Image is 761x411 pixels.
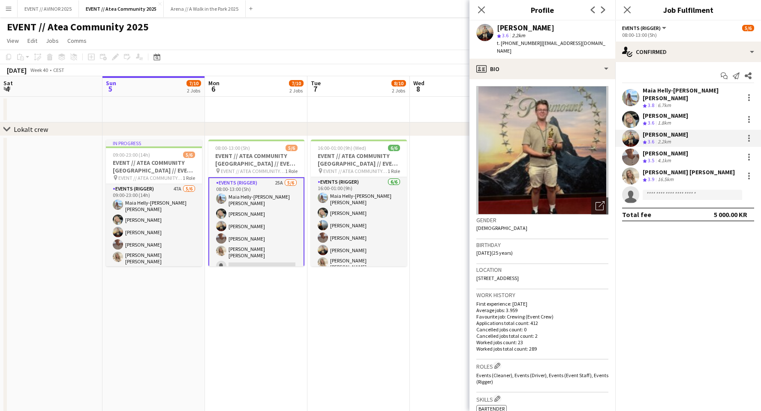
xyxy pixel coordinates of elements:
[476,339,608,345] p: Worked jobs count: 23
[413,79,424,87] span: Wed
[476,345,608,352] p: Worked jobs total count: 289
[113,152,150,158] span: 09:00-23:00 (14h)
[164,0,246,17] button: Arena // A Walk in the Park 2025
[643,149,688,157] div: [PERSON_NAME]
[27,37,37,45] span: Edit
[3,79,13,87] span: Sat
[412,84,424,94] span: 8
[476,333,608,339] p: Cancelled jobs total count: 2
[648,157,654,164] span: 3.5
[469,59,615,79] div: Bio
[289,80,304,86] span: 7/10
[28,67,50,73] span: Week 40
[208,177,304,275] app-card-role: Events (Rigger)25A5/608:00-13:00 (5h)Maia Helly-[PERSON_NAME] [PERSON_NAME][PERSON_NAME][PERSON_N...
[476,250,513,256] span: [DATE] (25 years)
[742,25,754,31] span: 5/6
[656,119,673,127] div: 1.8km
[46,37,59,45] span: Jobs
[208,152,304,167] h3: EVENT // ATEA COMMUNITY [GEOGRAPHIC_DATA] // EVENT CREW
[42,35,62,46] a: Jobs
[476,320,608,326] p: Applications total count: 412
[106,184,202,280] app-card-role: Events (Rigger)47A5/609:00-23:00 (14h)Maia Helly-[PERSON_NAME] [PERSON_NAME][PERSON_NAME][PERSON_...
[476,86,608,214] img: Crew avatar or photo
[53,67,64,73] div: CEST
[476,266,608,274] h3: Location
[497,40,541,46] span: t. [PHONE_NUMBER]
[310,84,321,94] span: 7
[648,138,654,145] span: 3.6
[7,21,149,33] h1: EVENT // Atea Community 2025
[392,87,406,94] div: 2 Jobs
[24,35,41,46] a: Edit
[388,168,400,174] span: 1 Role
[497,24,554,32] div: [PERSON_NAME]
[7,66,27,74] div: [DATE]
[476,275,519,281] span: [STREET_ADDRESS]
[215,145,250,151] span: 08:00-13:00 (5h)
[656,176,675,183] div: 16.5km
[388,145,400,151] span: 6/6
[106,79,116,87] span: Sun
[497,40,605,54] span: | [EMAIL_ADDRESS][DOMAIN_NAME]
[7,37,19,45] span: View
[476,313,608,320] p: Favourite job: Crewing (Event Crew)
[323,168,388,174] span: EVENT // ATEA COMMUNITY [GEOGRAPHIC_DATA] // EVENT CREW
[502,32,508,39] span: 3.6
[476,301,608,307] p: First experience: [DATE]
[207,84,220,94] span: 6
[622,210,651,219] div: Total fee
[476,241,608,249] h3: Birthday
[476,394,608,403] h3: Skills
[3,35,22,46] a: View
[285,168,298,174] span: 1 Role
[510,32,527,39] span: 2.2km
[643,168,735,176] div: [PERSON_NAME] [PERSON_NAME]
[714,210,747,219] div: 5 000.00 KR
[118,175,183,181] span: EVENT // ATEA COMMUNITY [GEOGRAPHIC_DATA] // EVENT CREW
[643,86,740,102] div: Maia Helly-[PERSON_NAME] [PERSON_NAME]
[2,84,13,94] span: 4
[286,145,298,151] span: 5/6
[311,79,321,87] span: Tue
[106,140,202,146] div: In progress
[183,152,195,158] span: 5/6
[648,176,654,182] span: 3.9
[643,112,688,119] div: [PERSON_NAME]
[622,25,661,31] span: Events (Rigger)
[476,216,608,224] h3: Gender
[622,25,668,31] button: Events (Rigger)
[18,0,79,17] button: EVENT // AVINOR 2025
[318,145,366,151] span: 16:00-01:00 (9h) (Wed)
[208,140,304,266] div: 08:00-13:00 (5h)5/6EVENT // ATEA COMMUNITY [GEOGRAPHIC_DATA] // EVENT CREW EVENT // ATEA COMMUNIT...
[106,140,202,266] app-job-card: In progress09:00-23:00 (14h)5/6EVENT // ATEA COMMUNITY [GEOGRAPHIC_DATA] // EVENT CREW EVENT // A...
[208,79,220,87] span: Mon
[221,168,285,174] span: EVENT // ATEA COMMUNITY [GEOGRAPHIC_DATA] // EVENT CREW
[67,37,87,45] span: Comms
[187,87,201,94] div: 2 Jobs
[656,102,673,109] div: 6.7km
[469,4,615,15] h3: Profile
[183,175,195,181] span: 1 Role
[391,80,406,86] span: 8/10
[476,225,527,231] span: [DEMOGRAPHIC_DATA]
[289,87,303,94] div: 2 Jobs
[615,42,761,62] div: Confirmed
[656,157,673,164] div: 4.1km
[106,159,202,174] h3: EVENT // ATEA COMMUNITY [GEOGRAPHIC_DATA] // EVENT CREW
[648,119,654,126] span: 3.6
[622,32,754,38] div: 08:00-13:00 (5h)
[476,372,608,385] span: Events (Cleaner), Events (Driver), Events (Event Staff), Events (Rigger)
[643,131,688,138] div: [PERSON_NAME]
[476,307,608,313] p: Average jobs: 3.959
[14,125,48,134] div: Lokalt crew
[656,138,673,146] div: 2.2km
[64,35,90,46] a: Comms
[311,140,407,266] app-job-card: 16:00-01:00 (9h) (Wed)6/6EVENT // ATEA COMMUNITY [GEOGRAPHIC_DATA] // EVENT CREW EVENT // ATEA CO...
[105,84,116,94] span: 5
[186,80,201,86] span: 7/10
[79,0,164,17] button: EVENT // Atea Community 2025
[615,4,761,15] h3: Job Fulfilment
[476,361,608,370] h3: Roles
